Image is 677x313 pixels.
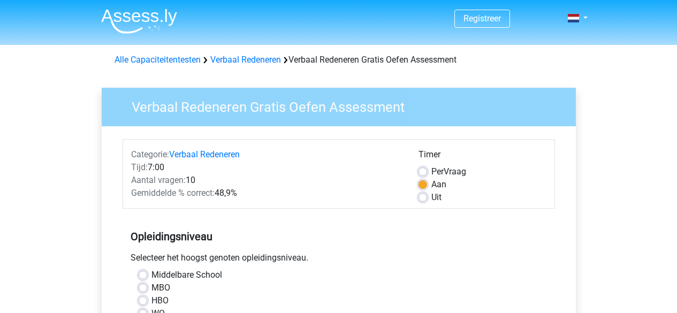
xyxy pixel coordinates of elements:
[131,188,215,198] span: Gemiddelde % correct:
[431,166,444,177] span: Per
[151,269,222,281] label: Middelbare School
[101,9,177,34] img: Assessly
[131,149,169,159] span: Categorie:
[419,148,546,165] div: Timer
[431,178,446,191] label: Aan
[210,55,281,65] a: Verbaal Redeneren
[431,191,442,204] label: Uit
[151,294,169,307] label: HBO
[131,226,547,247] h5: Opleidingsniveau
[110,54,567,66] div: Verbaal Redeneren Gratis Oefen Assessment
[463,13,501,24] a: Registreer
[131,162,148,172] span: Tijd:
[123,187,410,200] div: 48,9%
[431,165,466,178] label: Vraag
[115,55,201,65] a: Alle Capaciteitentesten
[123,174,410,187] div: 10
[151,281,170,294] label: MBO
[123,161,410,174] div: 7:00
[119,95,568,116] h3: Verbaal Redeneren Gratis Oefen Assessment
[131,175,186,185] span: Aantal vragen:
[169,149,240,159] a: Verbaal Redeneren
[123,251,555,269] div: Selecteer het hoogst genoten opleidingsniveau.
